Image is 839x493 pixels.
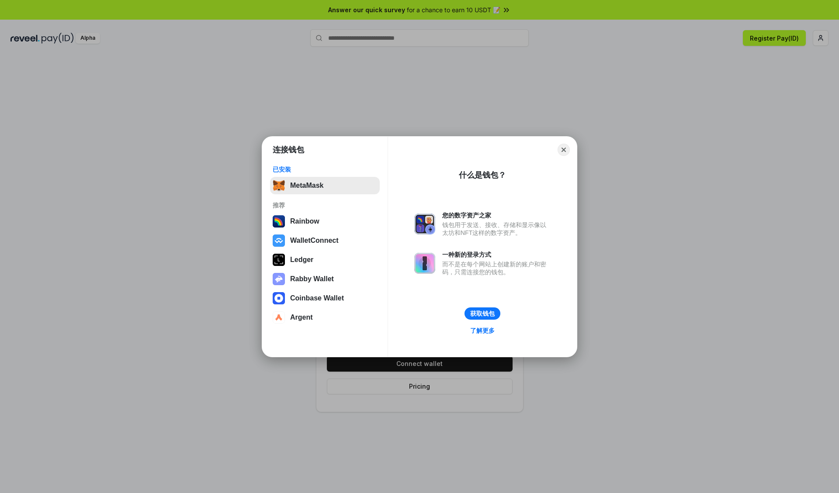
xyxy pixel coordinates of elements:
[290,294,344,302] div: Coinbase Wallet
[290,182,323,190] div: MetaMask
[270,251,380,269] button: Ledger
[290,314,313,321] div: Argent
[270,232,380,249] button: WalletConnect
[270,290,380,307] button: Coinbase Wallet
[273,215,285,228] img: svg+xml,%3Csvg%20width%3D%22120%22%20height%3D%22120%22%20viewBox%3D%220%200%20120%20120%22%20fil...
[290,237,339,245] div: WalletConnect
[442,251,551,259] div: 一种新的登录方式
[270,213,380,230] button: Rainbow
[273,165,377,173] div: 已安装
[273,311,285,324] img: svg+xml,%3Csvg%20width%3D%2228%22%20height%3D%2228%22%20viewBox%3D%220%200%2028%2028%22%20fill%3D...
[558,144,570,156] button: Close
[414,214,435,234] img: svg+xml,%3Csvg%20xmlns%3D%22http%3A%2F%2Fwww.w3.org%2F2000%2Fsvg%22%20fill%3D%22none%22%20viewBox...
[459,170,506,180] div: 什么是钱包？
[465,325,500,336] a: 了解更多
[290,256,313,264] div: Ledger
[465,307,500,320] button: 获取钱包
[273,234,285,247] img: svg+xml,%3Csvg%20width%3D%2228%22%20height%3D%2228%22%20viewBox%3D%220%200%2028%2028%22%20fill%3D...
[442,260,551,276] div: 而不是在每个网站上创建新的账户和密码，只需连接您的钱包。
[290,217,319,225] div: Rainbow
[470,327,495,334] div: 了解更多
[442,221,551,237] div: 钱包用于发送、接收、存储和显示像以太坊和NFT这样的数字资产。
[273,201,377,209] div: 推荐
[273,145,304,155] h1: 连接钱包
[270,270,380,288] button: Rabby Wallet
[470,310,495,317] div: 获取钱包
[273,179,285,192] img: svg+xml,%3Csvg%20fill%3D%22none%22%20height%3D%2233%22%20viewBox%3D%220%200%2035%2033%22%20width%...
[273,292,285,304] img: svg+xml,%3Csvg%20width%3D%2228%22%20height%3D%2228%22%20viewBox%3D%220%200%2028%2028%22%20fill%3D...
[270,177,380,194] button: MetaMask
[270,309,380,326] button: Argent
[442,211,551,219] div: 您的数字资产之家
[273,273,285,285] img: svg+xml,%3Csvg%20xmlns%3D%22http%3A%2F%2Fwww.w3.org%2F2000%2Fsvg%22%20fill%3D%22none%22%20viewBox...
[273,254,285,266] img: svg+xml,%3Csvg%20xmlns%3D%22http%3A%2F%2Fwww.w3.org%2F2000%2Fsvg%22%20width%3D%2228%22%20height%3...
[290,275,334,283] div: Rabby Wallet
[414,253,435,274] img: svg+xml,%3Csvg%20xmlns%3D%22http%3A%2F%2Fwww.w3.org%2F2000%2Fsvg%22%20fill%3D%22none%22%20viewBox...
